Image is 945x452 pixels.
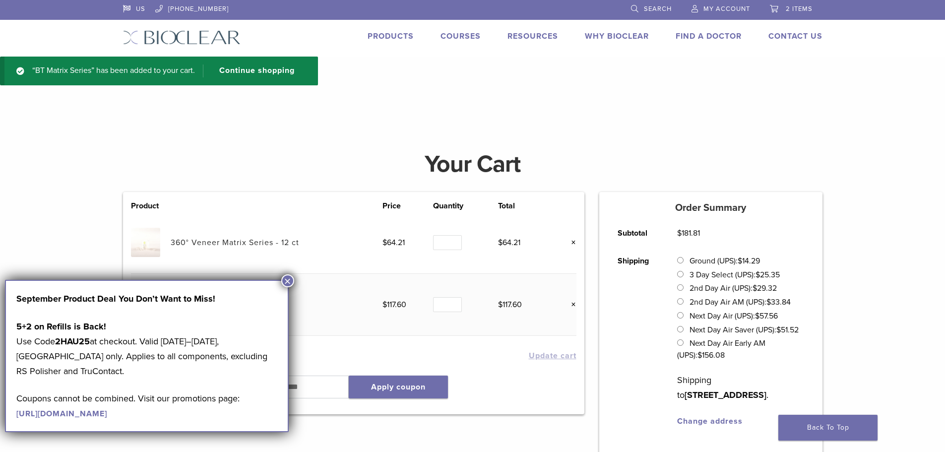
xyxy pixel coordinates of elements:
[281,274,294,287] button: Close
[16,391,277,421] p: Coupons cannot be combined. Visit our promotions page:
[382,238,387,248] span: $
[756,270,760,280] span: $
[685,389,766,400] strong: [STREET_ADDRESS]
[203,65,302,77] a: Continue shopping
[55,336,90,347] strong: 2HAU25
[766,297,791,307] bdi: 33.84
[677,338,765,360] label: Next Day Air Early AM (UPS):
[756,270,780,280] bdi: 25.35
[607,247,666,435] th: Shipping
[607,219,666,247] th: Subtotal
[585,31,649,41] a: Why Bioclear
[382,238,405,248] bdi: 64.21
[753,283,757,293] span: $
[690,270,780,280] label: 3 Day Select (UPS):
[382,300,387,310] span: $
[778,415,878,441] a: Back To Top
[171,238,299,248] a: 360° Veneer Matrix Series - 12 ct
[755,311,759,321] span: $
[599,202,822,214] h5: Order Summary
[131,200,171,212] th: Product
[690,325,799,335] label: Next Day Air Saver (UPS):
[697,350,725,360] bdi: 156.08
[703,5,750,13] span: My Account
[738,256,760,266] bdi: 14.29
[131,228,160,257] img: 360° Veneer Matrix Series - 12 ct
[498,300,503,310] span: $
[16,293,215,304] strong: September Product Deal You Don’t Want to Miss!
[498,300,522,310] bdi: 117.60
[498,238,520,248] bdi: 64.21
[690,256,760,266] label: Ground (UPS):
[507,31,558,41] a: Resources
[786,5,813,13] span: 2 items
[382,200,434,212] th: Price
[697,350,702,360] span: $
[776,325,799,335] bdi: 51.52
[16,319,277,379] p: Use Code at checkout. Valid [DATE]–[DATE], [GEOGRAPHIC_DATA] only. Applies to all components, exc...
[498,200,549,212] th: Total
[755,311,778,321] bdi: 57.56
[498,238,503,248] span: $
[564,236,576,249] a: Remove this item
[677,228,700,238] bdi: 181.81
[16,409,107,419] a: [URL][DOMAIN_NAME]
[690,283,777,293] label: 2nd Day Air (UPS):
[768,31,822,41] a: Contact Us
[433,200,498,212] th: Quantity
[349,376,448,398] button: Apply coupon
[690,297,791,307] label: 2nd Day Air AM (UPS):
[529,352,576,360] button: Update cart
[677,228,682,238] span: $
[123,30,241,45] img: Bioclear
[677,373,804,402] p: Shipping to .
[753,283,777,293] bdi: 29.32
[690,311,778,321] label: Next Day Air (UPS):
[116,152,830,176] h1: Your Cart
[766,297,771,307] span: $
[644,5,672,13] span: Search
[738,256,742,266] span: $
[16,321,106,332] strong: 5+2 on Refills is Back!
[441,31,481,41] a: Courses
[564,298,576,311] a: Remove this item
[368,31,414,41] a: Products
[676,31,742,41] a: Find A Doctor
[382,300,406,310] bdi: 117.60
[776,325,781,335] span: $
[677,416,743,426] a: Change address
